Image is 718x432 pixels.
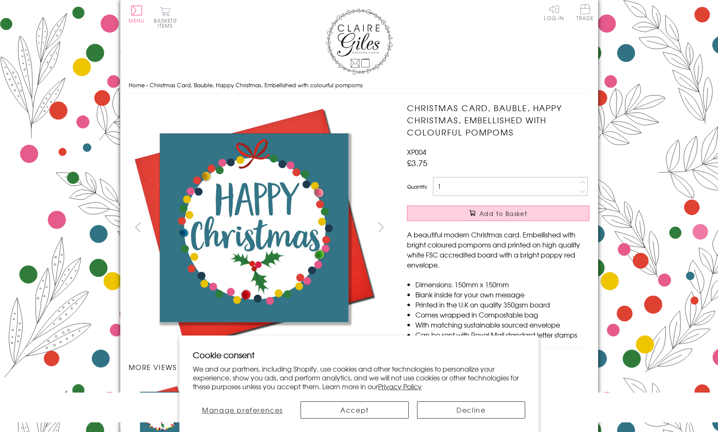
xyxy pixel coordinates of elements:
[129,218,148,237] button: prev
[415,320,589,330] li: With matching sustainable sourced envelope
[301,401,409,419] button: Accept
[202,405,283,415] span: Manage preferences
[371,218,390,237] button: next
[128,102,380,354] img: Christmas Card, Bauble, Happy Christmas, Embellished with colourful pompoms
[407,183,427,190] label: Quantity
[407,229,589,270] p: A beautiful modern Christmas card. Embellished with bright coloured pompoms and printed on high q...
[407,147,426,157] span: XP004
[146,81,148,89] span: ›
[576,4,594,22] a: Trade
[415,289,589,299] li: Blank inside for your own message
[378,381,422,391] a: Privacy Policy
[390,102,642,354] img: Christmas Card, Bauble, Happy Christmas, Embellished with colourful pompoms
[415,330,589,340] li: Can be sent with Royal Mail standard letter stamps
[129,362,391,372] h3: More views
[407,157,428,169] span: £3.75
[576,4,594,21] span: Trade
[150,81,363,89] span: Christmas Card, Bauble, Happy Christmas, Embellished with colourful pompoms
[129,17,145,24] span: Menu
[193,364,525,390] p: We and our partners, including Shopify, use cookies and other technologies to personalize your ex...
[415,299,589,310] li: Printed in the U.K on quality 350gsm board
[193,349,525,361] h2: Cookie consent
[480,209,527,218] span: Add to Basket
[407,102,589,138] h1: Christmas Card, Bauble, Happy Christmas, Embellished with colourful pompoms
[544,4,564,21] a: Log In
[407,206,589,221] button: Add to Basket
[417,401,525,419] button: Decline
[326,8,393,75] img: Claire Giles Greetings Cards
[129,5,145,23] button: Menu
[415,279,589,289] li: Dimensions: 150mm x 150mm
[193,401,292,419] button: Manage preferences
[158,17,177,29] span: 0 items
[415,310,589,320] li: Comes wrapped in Compostable bag
[154,7,177,28] button: Basket0 items
[129,77,590,94] nav: breadcrumbs
[129,81,145,89] a: Home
